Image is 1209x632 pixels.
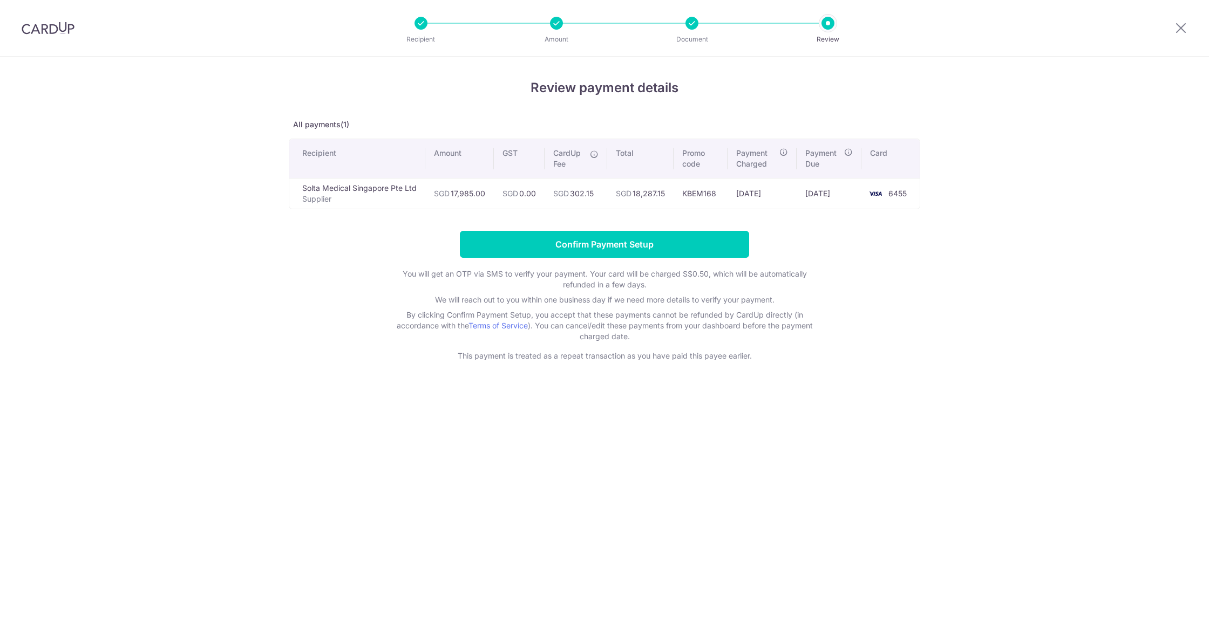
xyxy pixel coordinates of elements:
p: All payments(1) [289,119,920,130]
span: CardUp Fee [553,148,585,169]
td: KBEM168 [674,178,727,209]
th: Promo code [674,139,727,178]
span: Payment Due [805,148,841,169]
td: 17,985.00 [425,178,494,209]
span: SGD [616,189,631,198]
img: CardUp [22,22,74,35]
td: 18,287.15 [607,178,674,209]
span: SGD [434,189,450,198]
td: [DATE] [728,178,797,209]
a: Terms of Service [468,321,528,330]
h4: Review payment details [289,78,920,98]
p: Recipient [381,34,461,45]
span: Payment Charged [736,148,776,169]
td: 0.00 [494,178,545,209]
span: SGD [553,189,569,198]
th: Total [607,139,674,178]
span: SGD [502,189,518,198]
th: Recipient [289,139,425,178]
td: 302.15 [545,178,607,209]
p: You will get an OTP via SMS to verify your payment. Your card will be charged S$0.50, which will ... [389,269,820,290]
p: Supplier [302,194,417,204]
p: Amount [517,34,596,45]
p: This payment is treated as a repeat transaction as you have paid this payee earlier. [389,351,820,361]
td: [DATE] [797,178,861,209]
p: Review [788,34,868,45]
th: Card [861,139,920,178]
p: We will reach out to you within one business day if we need more details to verify your payment. [389,294,820,305]
p: Document [652,34,732,45]
p: By clicking Confirm Payment Setup, you accept that these payments cannot be refunded by CardUp di... [389,310,820,342]
td: Solta Medical Singapore Pte Ltd [289,178,425,209]
span: 6455 [888,189,907,198]
input: Confirm Payment Setup [460,231,749,258]
th: Amount [425,139,494,178]
img: <span class="translation_missing" title="translation missing: en.account_steps.new_confirm_form.b... [865,187,886,200]
th: GST [494,139,545,178]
